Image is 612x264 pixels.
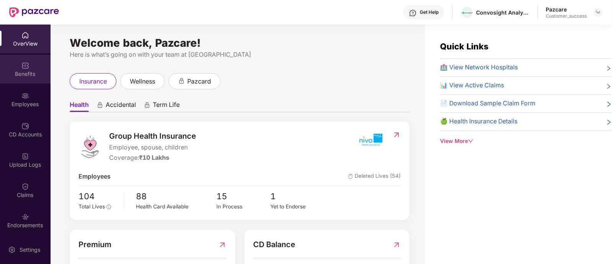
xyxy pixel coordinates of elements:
div: Customer_success [546,13,587,19]
div: View More [440,137,612,146]
span: Total Lives [79,203,105,210]
div: Welcome back, Pazcare! [70,40,409,46]
span: Employee, spouse, children [109,143,196,152]
span: Deleted Lives (54) [348,172,401,182]
span: right [606,82,612,90]
div: Yet to Endorse [270,203,324,211]
span: 88 [136,190,216,203]
span: right [606,118,612,126]
span: CD Balance [253,239,295,251]
span: Term Life [153,101,180,112]
div: Convosight Analytics Private Limited [476,9,530,16]
span: Quick Links [440,41,488,51]
div: Health Card Available [136,203,216,211]
div: Pazcare [546,6,587,13]
img: insurerIcon [356,130,385,149]
span: 🍏 Health Insurance Details [440,117,517,126]
span: 104 [79,190,119,203]
img: New Pazcare Logo [9,7,59,17]
div: animation [178,77,185,84]
span: ₹10 Lakhs [139,154,169,161]
img: svg+xml;base64,PHN2ZyBpZD0iRW1wbG95ZWVzIiB4bWxucz0iaHR0cDovL3d3dy53My5vcmcvMjAwMC9zdmciIHdpZHRoPS... [21,92,29,100]
span: Accidental [106,101,136,112]
div: Coverage: [109,153,196,163]
img: svg+xml;base64,PHN2ZyBpZD0iSG9tZSIgeG1sbnM9Imh0dHA6Ly93d3cudzMub3JnLzIwMDAvc3ZnIiB3aWR0aD0iMjAiIG... [21,31,29,39]
span: Premium [79,239,111,251]
img: deleteIcon [348,174,353,179]
img: svg+xml;base64,PHN2ZyBpZD0iQmVuZWZpdHMiIHhtbG5zPSJodHRwOi8vd3d3LnczLm9yZy8yMDAwL3N2ZyIgd2lkdGg9Ij... [21,62,29,69]
img: svg+xml;base64,PHN2ZyBpZD0iU2V0dGluZy0yMHgyMCIgeG1sbnM9Imh0dHA6Ly93d3cudzMub3JnLzIwMDAvc3ZnIiB3aW... [8,246,16,254]
span: right [606,100,612,108]
span: Group Health Insurance [109,130,196,142]
img: logo [79,135,101,158]
img: RedirectIcon [393,239,401,251]
span: down [468,138,473,144]
div: Settings [17,246,43,254]
span: 15 [217,190,270,203]
div: animation [144,102,151,108]
span: Employees [79,172,111,182]
img: svg+xml;base64,PHN2ZyBpZD0iVXBsb2FkX0xvZ3MiIGRhdGEtbmFtZT0iVXBsb2FkIExvZ3MiIHhtbG5zPSJodHRwOi8vd3... [21,152,29,160]
img: svg+xml;base64,PHN2ZyBpZD0iRW5kb3JzZW1lbnRzIiB4bWxucz0iaHR0cDovL3d3dy53My5vcmcvMjAwMC9zdmciIHdpZH... [21,213,29,221]
div: Get Help [420,9,439,15]
span: right [606,64,612,72]
img: svg+xml;base64,PHN2ZyBpZD0iQ2xhaW0iIHhtbG5zPSJodHRwOi8vd3d3LnczLm9yZy8yMDAwL3N2ZyIgd2lkdGg9IjIwIi... [21,183,29,190]
img: RedirectIcon [218,239,226,251]
span: Health [70,101,89,112]
span: 📊 View Active Claims [440,81,504,90]
span: 📄 Download Sample Claim Form [440,99,535,108]
span: pazcard [187,77,211,86]
div: Here is what’s going on with your team at [GEOGRAPHIC_DATA] [70,50,409,59]
img: RedirectIcon [393,131,401,139]
div: In Process [217,203,270,211]
img: Convo%20Logo.png [461,11,473,14]
div: animation [97,102,103,108]
span: 🏥 View Network Hospitals [440,63,518,72]
span: 1 [270,190,324,203]
img: svg+xml;base64,PHN2ZyBpZD0iSGVscC0zMngzMiIgeG1sbnM9Imh0dHA6Ly93d3cudzMub3JnLzIwMDAvc3ZnIiB3aWR0aD... [409,9,417,17]
img: svg+xml;base64,PHN2ZyBpZD0iQ0RfQWNjb3VudHMiIGRhdGEtbmFtZT0iQ0QgQWNjb3VudHMiIHhtbG5zPSJodHRwOi8vd3... [21,122,29,130]
img: svg+xml;base64,PHN2ZyBpZD0iRHJvcGRvd24tMzJ4MzIiIHhtbG5zPSJodHRwOi8vd3d3LnczLm9yZy8yMDAwL3N2ZyIgd2... [595,9,601,15]
span: insurance [79,77,107,86]
span: info-circle [106,205,111,209]
span: wellness [130,77,155,86]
